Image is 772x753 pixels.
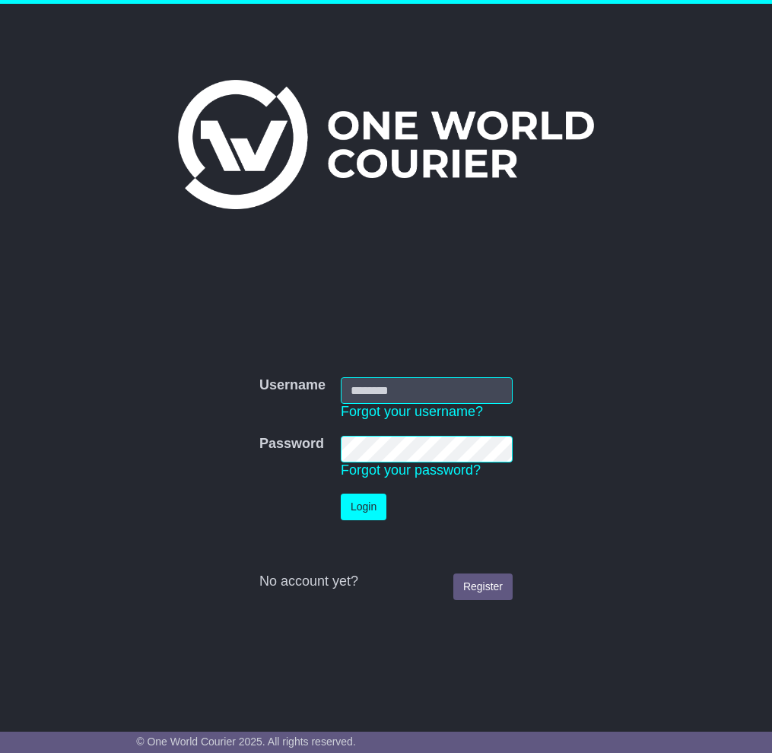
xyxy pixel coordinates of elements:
a: Forgot your username? [341,404,483,419]
div: No account yet? [259,573,513,590]
img: One World [178,80,593,209]
label: Username [259,377,326,394]
a: Register [453,573,513,600]
a: Forgot your password? [341,462,481,478]
button: Login [341,494,386,520]
span: © One World Courier 2025. All rights reserved. [136,736,356,748]
label: Password [259,436,324,453]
